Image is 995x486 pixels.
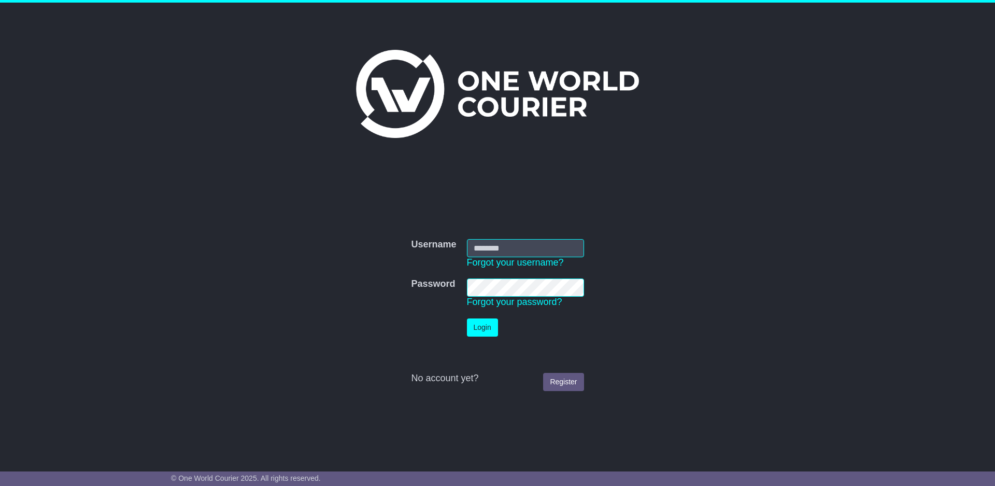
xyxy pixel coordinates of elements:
label: Password [411,279,455,290]
button: Login [467,318,498,337]
a: Forgot your username? [467,257,564,268]
label: Username [411,239,456,251]
img: One World [356,50,639,138]
a: Forgot your password? [467,297,562,307]
div: No account yet? [411,373,584,384]
a: Register [543,373,584,391]
span: © One World Courier 2025. All rights reserved. [171,474,321,482]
